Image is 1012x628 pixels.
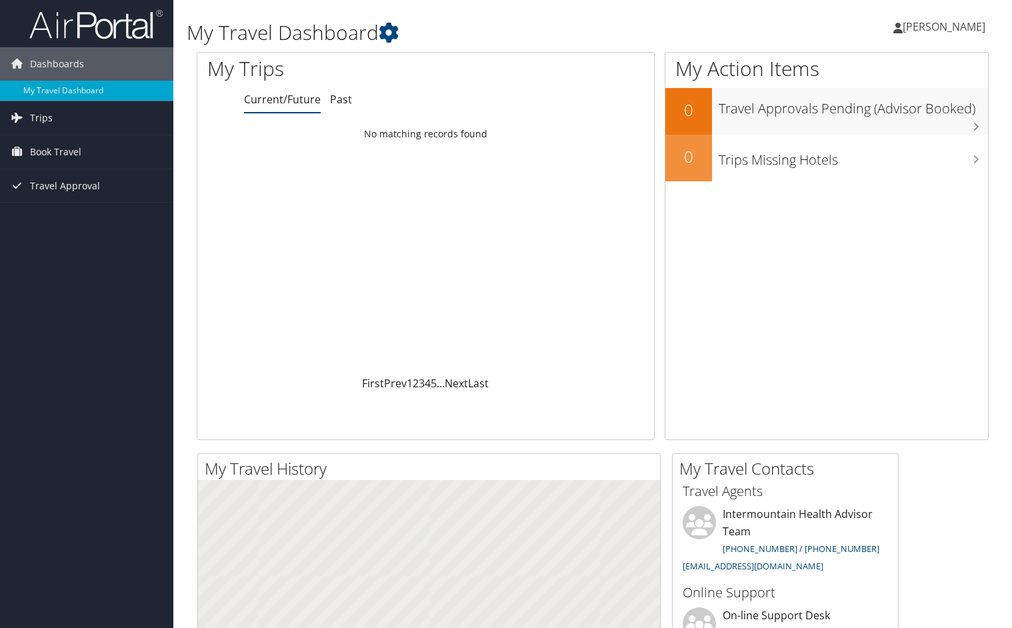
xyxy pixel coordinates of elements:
span: Trips [30,101,53,135]
img: airportal-logo.png [29,9,163,40]
a: 3 [419,376,425,391]
h3: Online Support [683,583,888,602]
a: 0Trips Missing Hotels [665,135,988,181]
a: 0Travel Approvals Pending (Advisor Booked) [665,88,988,135]
a: Prev [384,376,407,391]
span: Travel Approval [30,169,100,203]
span: Book Travel [30,135,81,169]
span: [PERSON_NAME] [903,19,985,34]
h1: My Trips [207,55,453,83]
span: Dashboards [30,47,84,81]
a: Last [468,376,489,391]
h2: 0 [665,99,712,121]
a: [EMAIL_ADDRESS][DOMAIN_NAME] [683,560,823,572]
a: 5 [431,376,437,391]
a: Next [445,376,468,391]
td: No matching records found [197,122,654,146]
a: [PERSON_NAME] [893,7,999,47]
h2: My Travel History [205,457,660,480]
h1: My Action Items [665,55,988,83]
a: 4 [425,376,431,391]
span: … [437,376,445,391]
a: [PHONE_NUMBER] / [PHONE_NUMBER] [723,543,879,555]
h2: 0 [665,145,712,168]
a: First [362,376,384,391]
h3: Travel Agents [683,482,888,501]
h2: My Travel Contacts [679,457,898,480]
a: Past [330,92,352,107]
h1: My Travel Dashboard [187,19,728,47]
a: 2 [413,376,419,391]
h3: Trips Missing Hotels [719,144,988,169]
a: 1 [407,376,413,391]
li: Intermountain Health Advisor Team [676,506,895,577]
a: Current/Future [244,92,321,107]
h3: Travel Approvals Pending (Advisor Booked) [719,93,988,118]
